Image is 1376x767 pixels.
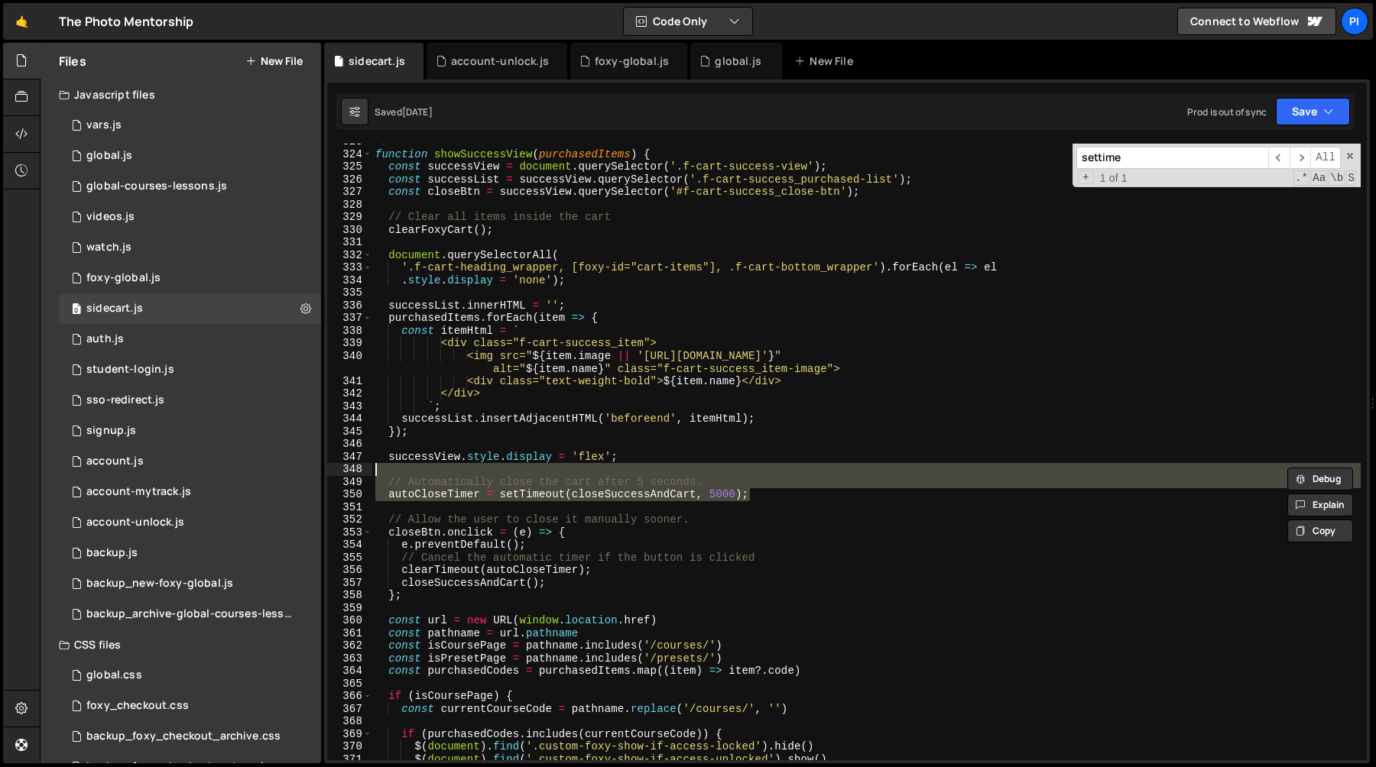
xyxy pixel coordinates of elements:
div: 344 [327,413,372,426]
button: Save [1276,98,1350,125]
div: 337 [327,312,372,325]
div: sso-redirect.js [86,393,164,407]
span: CaseSensitive Search [1311,170,1327,186]
div: 13533/40053.js [59,568,321,599]
span: ​ [1268,147,1290,169]
div: 370 [327,740,372,753]
div: 330 [327,224,372,237]
div: The Photo Mentorship [59,12,193,31]
div: 332 [327,249,372,262]
div: vars.js [86,118,122,132]
div: 360 [327,614,372,627]
div: 13533/38507.css [59,691,321,721]
span: Alt-Enter [1310,147,1341,169]
button: Copy [1287,519,1353,542]
div: 338 [327,325,372,338]
div: backup_new-foxy-global.js [86,577,233,591]
div: 13533/34220.js [59,446,321,477]
a: 🤙 [3,3,41,40]
div: 331 [327,236,372,249]
div: 327 [327,186,372,199]
div: 347 [327,451,372,464]
div: 13533/35489.css [59,660,321,691]
span: RegExp Search [1293,170,1309,186]
a: Pi [1341,8,1368,35]
div: global.css [86,668,142,682]
div: 343 [327,400,372,413]
div: 357 [327,577,372,590]
div: 359 [327,602,372,615]
div: 13533/35364.js [59,416,321,446]
div: 13533/47004.js [59,385,321,416]
div: backup_foxy_checkout_archive.css [86,730,281,743]
h2: Files [59,53,86,70]
div: account-mytrack.js [86,485,191,499]
div: 358 [327,589,372,602]
div: account-unlock.js [451,53,549,69]
div: account-unlock.js [86,516,184,529]
div: 324 [327,148,372,161]
div: 13533/45031.js [59,538,321,568]
div: 13533/42246.js [59,202,321,232]
div: 363 [327,652,372,665]
div: 350 [327,488,372,501]
div: 361 [327,627,372,640]
span: ​ [1290,147,1311,169]
div: 369 [327,728,372,741]
span: 0 [72,304,81,316]
div: 348 [327,463,372,476]
div: watch.js [86,241,131,254]
div: foxy_checkout.css [86,699,189,713]
div: 13533/38628.js [59,477,321,507]
div: 13533/43968.js [59,599,326,629]
div: account.js [86,455,144,468]
div: global.js [86,149,132,163]
div: 13533/41206.js [59,507,321,538]
div: sidecart.js [86,302,143,316]
button: Code Only [624,8,752,35]
div: backup_archive-global-courses-lessons.js [86,607,297,621]
div: foxy-global.js [595,53,669,69]
div: foxy-global.js [86,271,161,285]
div: 351 [327,501,372,514]
div: 345 [327,426,372,439]
div: 356 [327,564,372,577]
div: 349 [327,476,372,489]
div: videos.js [86,210,135,224]
button: Explain [1287,494,1353,516]
div: 13533/44030.css [59,721,321,752]
div: 13533/38978.js [59,110,321,141]
div: 346 [327,438,372,451]
div: 325 [327,160,372,173]
div: 340 [327,350,372,375]
div: 13533/34034.js [59,324,321,354]
div: 328 [327,199,372,212]
div: New File [794,53,858,69]
div: 334 [327,274,372,287]
div: backup.js [86,546,138,560]
div: 354 [327,539,372,552]
div: 13533/39483.js [59,141,321,171]
div: 336 [327,299,372,312]
a: Connect to Webflow [1177,8,1336,35]
span: Toggle Replace mode [1078,170,1094,185]
div: global-courses-lessons.js [86,180,227,193]
div: signup.js [86,424,136,438]
div: Prod is out of sync [1187,105,1267,118]
div: Saved [375,105,433,118]
div: sidecart.js [349,53,405,69]
div: 326 [327,173,372,186]
div: 364 [327,665,372,678]
input: Search for [1076,147,1268,169]
div: CSS files [41,629,321,660]
div: 362 [327,639,372,652]
button: New File [245,55,303,67]
span: Whole Word Search [1329,170,1345,186]
div: 371 [327,753,372,766]
div: 329 [327,211,372,224]
div: 13533/38527.js [59,232,321,263]
div: 13533/34219.js [59,263,321,293]
div: student-login.js [86,363,174,377]
div: 368 [327,715,372,728]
